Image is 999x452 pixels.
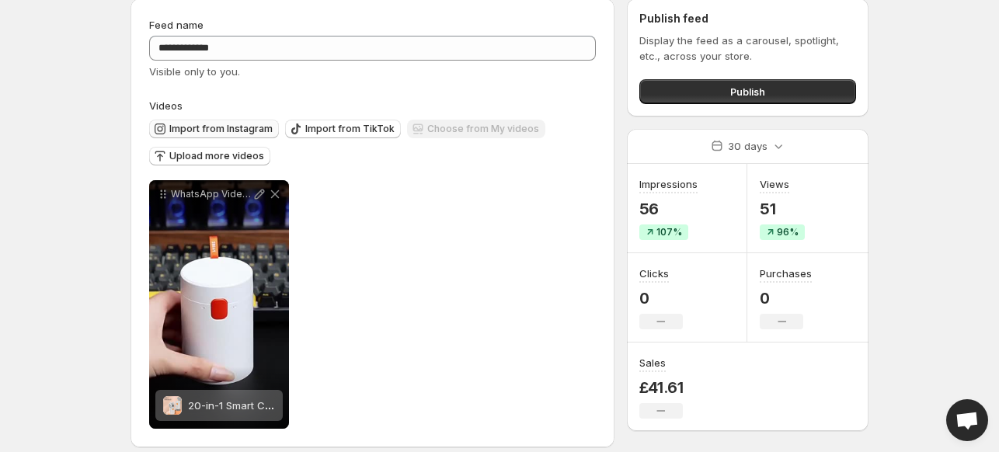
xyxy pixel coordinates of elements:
button: Publish [639,79,856,104]
h3: Views [760,176,789,192]
p: Display the feed as a carousel, spotlight, etc., across your store. [639,33,856,64]
p: 51 [760,200,805,218]
span: Videos [149,99,183,112]
span: Feed name [149,19,204,31]
p: 56 [639,200,698,218]
div: WhatsApp Video [DATE] at 191331_1127696020-in-1 Smart Cleaning Kit – Multi-Tool for Electronics &... [149,180,289,429]
p: 0 [760,289,812,308]
h3: Purchases [760,266,812,281]
h3: Sales [639,355,666,370]
div: Open chat [946,399,988,441]
span: 20-in-1 Smart Cleaning Kit – Multi-Tool for Electronics & Gadgets. [188,399,505,412]
p: 30 days [728,138,768,154]
p: WhatsApp Video [DATE] at 191331_11276960 [171,188,252,200]
button: Import from TikTok [285,120,401,138]
span: Publish [730,84,765,99]
span: Upload more videos [169,150,264,162]
p: 0 [639,289,683,308]
button: Upload more videos [149,147,270,165]
span: Visible only to you. [149,65,240,78]
h2: Publish feed [639,11,856,26]
span: 96% [777,226,799,238]
span: Import from Instagram [169,123,273,135]
h3: Impressions [639,176,698,192]
h3: Clicks [639,266,669,281]
p: £41.61 [639,378,684,397]
span: Import from TikTok [305,123,395,135]
button: Import from Instagram [149,120,279,138]
img: 20-in-1 Smart Cleaning Kit – Multi-Tool for Electronics & Gadgets. [163,396,182,415]
span: 107% [656,226,682,238]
